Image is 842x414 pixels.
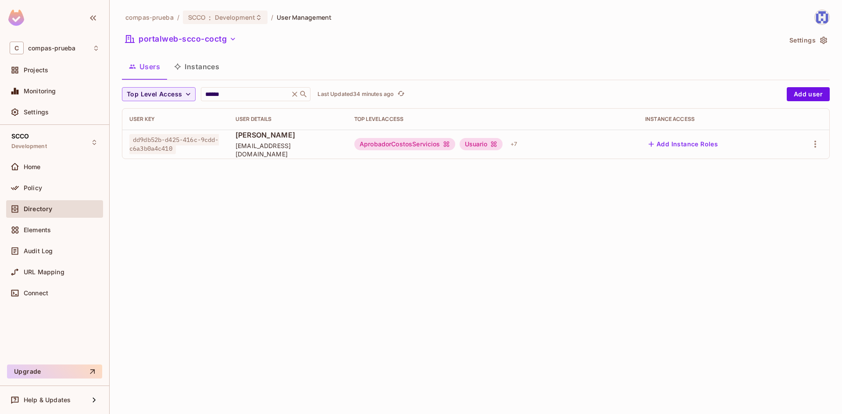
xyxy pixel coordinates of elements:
div: + 7 [507,137,521,151]
button: Settings [786,33,830,47]
span: Home [24,163,41,170]
span: Help & Updates [24,396,71,403]
span: SCCO [188,13,206,21]
div: Instance Access [645,116,777,123]
button: refresh [396,89,406,99]
div: User Key [129,116,221,123]
span: Elements [24,226,51,234]
span: [EMAIL_ADDRESS][DOMAIN_NAME] [235,142,340,158]
button: Add user [787,87,830,101]
span: Development [215,13,255,21]
span: Projects [24,67,48,74]
span: dd9db52b-d425-416c-9cdd-c6a3b0a4c410 [129,134,219,154]
span: Top Level Access [127,89,182,100]
span: [PERSON_NAME] [235,130,340,140]
button: Add Instance Roles [645,137,721,151]
li: / [177,13,179,21]
span: the active workspace [125,13,174,21]
div: AprobadorCostosServicios [354,138,455,150]
span: Directory [24,205,52,212]
span: Click to refresh data [394,89,406,99]
img: SReyMgAAAABJRU5ErkJggg== [8,10,24,26]
div: Top Level Access [354,116,631,123]
span: Workspace: compas-prueba [28,45,75,52]
div: Usuario [460,138,503,150]
span: Audit Log [24,248,53,255]
span: Monitoring [24,88,56,95]
span: Development [11,143,47,150]
span: Connect [24,290,48,297]
span: SCCO [11,133,29,140]
span: URL Mapping [24,269,64,276]
div: User Details [235,116,340,123]
span: Settings [24,109,49,116]
span: Policy [24,184,42,191]
button: Top Level Access [122,87,196,101]
span: : [208,14,211,21]
img: gcarrillo@compas.com.co [815,10,829,25]
button: portalweb-scco-coctg [122,32,240,46]
button: Users [122,56,167,78]
p: Last Updated 34 minutes ago [318,91,394,98]
span: C [10,42,24,54]
button: Upgrade [7,364,102,379]
li: / [271,13,273,21]
button: Instances [167,56,226,78]
span: refresh [397,90,405,99]
span: User Management [277,13,332,21]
